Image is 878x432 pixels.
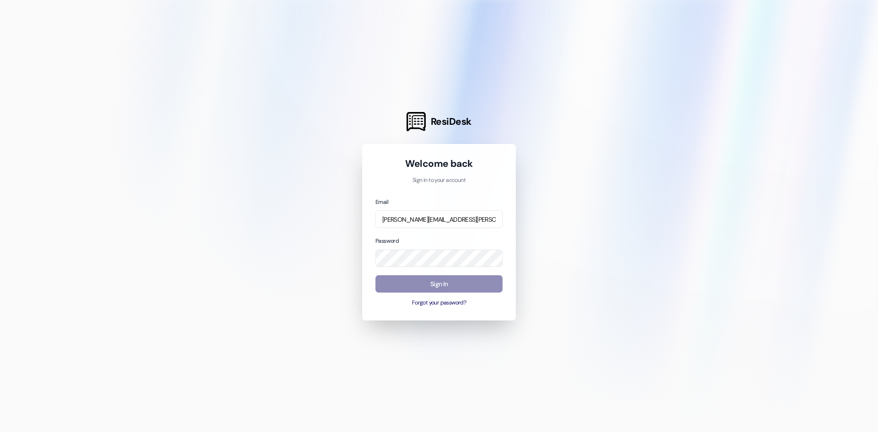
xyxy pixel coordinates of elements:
span: ResiDesk [431,115,471,128]
img: ResiDesk Logo [407,112,426,131]
p: Sign in to your account [375,176,503,185]
input: name@example.com [375,210,503,228]
label: Email [375,198,388,206]
h1: Welcome back [375,157,503,170]
label: Password [375,237,399,245]
button: Sign In [375,275,503,293]
button: Forgot your password? [375,299,503,307]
